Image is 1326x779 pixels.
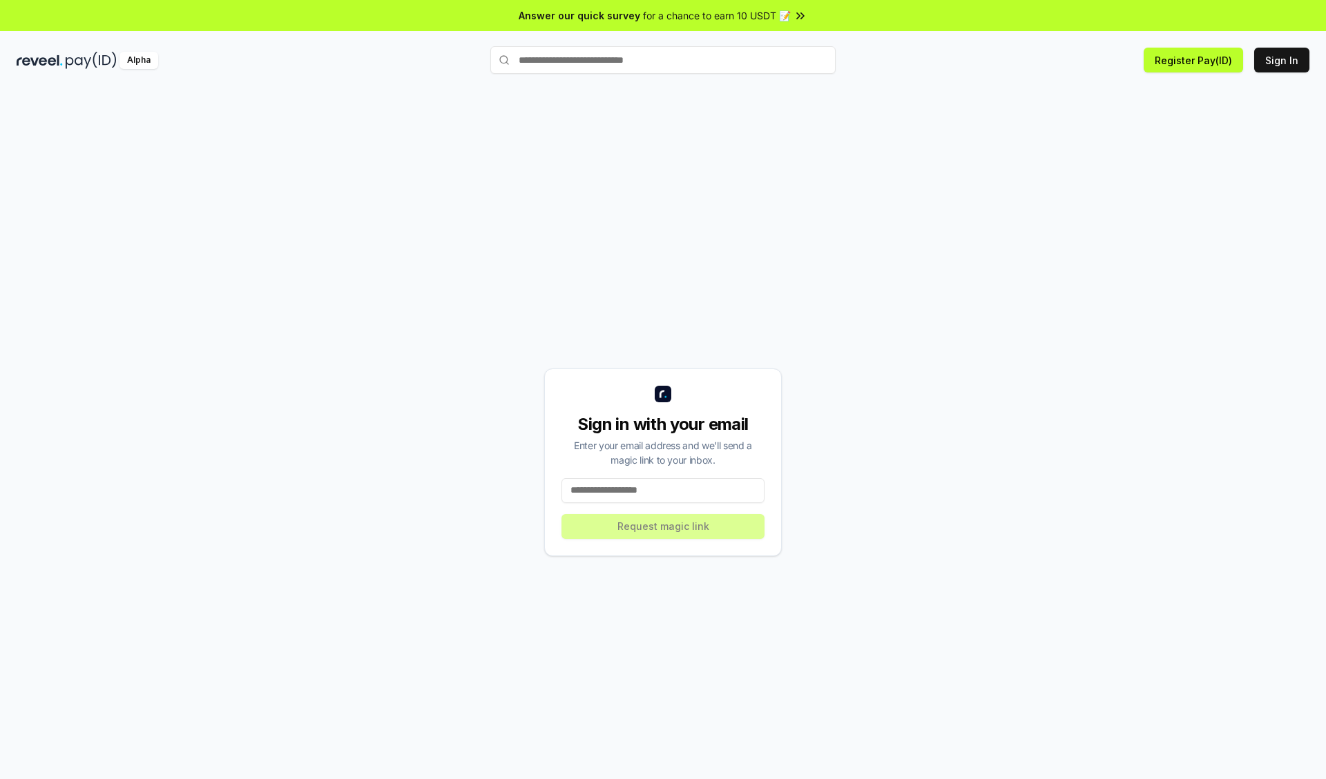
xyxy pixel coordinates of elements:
img: logo_small [655,386,671,402]
span: for a chance to earn 10 USDT 📝 [643,8,791,23]
div: Alpha [119,52,158,69]
div: Sign in with your email [561,413,765,435]
img: reveel_dark [17,52,63,69]
button: Register Pay(ID) [1144,48,1243,72]
button: Sign In [1254,48,1309,72]
img: pay_id [66,52,117,69]
div: Enter your email address and we’ll send a magic link to your inbox. [561,438,765,467]
span: Answer our quick survey [519,8,640,23]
